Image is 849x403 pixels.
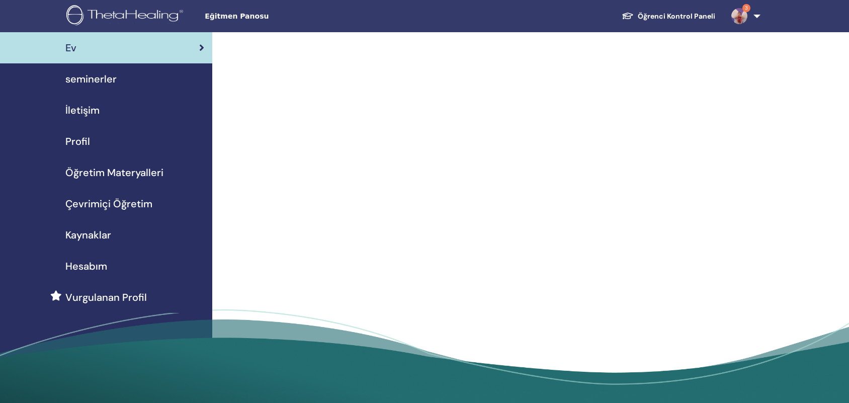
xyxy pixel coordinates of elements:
img: graduation-cap-white.svg [622,12,634,20]
a: Öğrenci Kontrol Paneli [614,7,723,26]
span: Eğitmen Panosu [205,11,356,22]
span: seminerler [65,71,117,87]
span: Çevrimiçi Öğretim [65,196,152,211]
span: Ev [65,40,76,55]
span: Vurgulanan Profil [65,290,147,305]
span: 3 [742,4,750,12]
span: Öğretim Materyalleri [65,165,163,180]
img: logo.png [66,5,187,28]
span: Profil [65,134,90,149]
span: Hesabım [65,259,107,274]
img: default.jpg [731,8,747,24]
span: Kaynaklar [65,227,111,243]
span: İletişim [65,103,100,118]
